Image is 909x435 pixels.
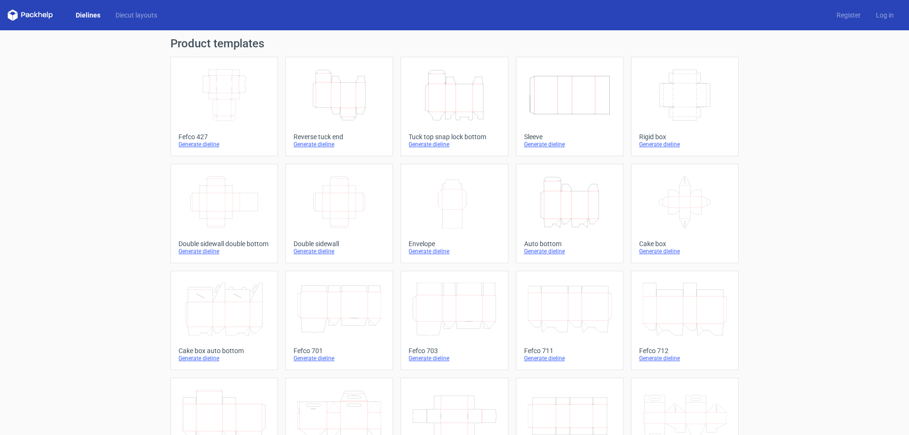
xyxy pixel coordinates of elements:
[516,271,624,370] a: Fefco 711Generate dieline
[409,347,500,355] div: Fefco 703
[108,10,165,20] a: Diecut layouts
[409,248,500,255] div: Generate dieline
[294,347,385,355] div: Fefco 701
[639,355,731,362] div: Generate dieline
[409,133,500,141] div: Tuck top snap lock bottom
[294,355,385,362] div: Generate dieline
[639,248,731,255] div: Generate dieline
[631,164,739,263] a: Cake boxGenerate dieline
[294,240,385,248] div: Double sidewall
[178,133,270,141] div: Fefco 427
[868,10,901,20] a: Log in
[631,271,739,370] a: Fefco 712Generate dieline
[170,38,739,49] h1: Product templates
[178,347,270,355] div: Cake box auto bottom
[178,141,270,148] div: Generate dieline
[285,164,393,263] a: Double sidewallGenerate dieline
[524,355,615,362] div: Generate dieline
[170,164,278,263] a: Double sidewall double bottomGenerate dieline
[401,57,508,156] a: Tuck top snap lock bottomGenerate dieline
[401,271,508,370] a: Fefco 703Generate dieline
[639,347,731,355] div: Fefco 712
[409,355,500,362] div: Generate dieline
[524,141,615,148] div: Generate dieline
[516,164,624,263] a: Auto bottomGenerate dieline
[524,240,615,248] div: Auto bottom
[516,57,624,156] a: SleeveGenerate dieline
[285,57,393,156] a: Reverse tuck endGenerate dieline
[409,240,500,248] div: Envelope
[829,10,868,20] a: Register
[524,248,615,255] div: Generate dieline
[409,141,500,148] div: Generate dieline
[294,248,385,255] div: Generate dieline
[631,57,739,156] a: Rigid boxGenerate dieline
[524,133,615,141] div: Sleeve
[294,141,385,148] div: Generate dieline
[524,347,615,355] div: Fefco 711
[639,133,731,141] div: Rigid box
[68,10,108,20] a: Dielines
[639,240,731,248] div: Cake box
[178,355,270,362] div: Generate dieline
[285,271,393,370] a: Fefco 701Generate dieline
[401,164,508,263] a: EnvelopeGenerate dieline
[170,271,278,370] a: Cake box auto bottomGenerate dieline
[639,141,731,148] div: Generate dieline
[170,57,278,156] a: Fefco 427Generate dieline
[178,248,270,255] div: Generate dieline
[178,240,270,248] div: Double sidewall double bottom
[294,133,385,141] div: Reverse tuck end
